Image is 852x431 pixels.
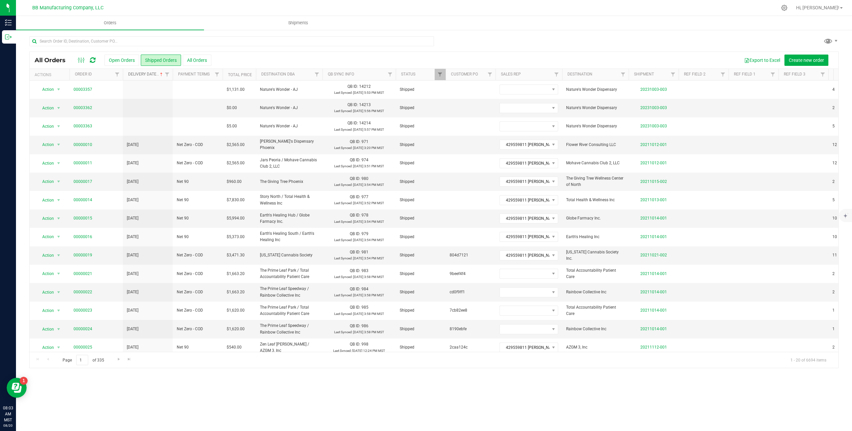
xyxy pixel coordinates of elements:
[767,69,778,80] a: Filter
[832,344,835,351] span: 2
[566,249,625,262] span: [US_STATE] Cannabis Society Inc.
[334,293,352,297] span: Last Synced:
[832,234,837,240] span: 10
[500,159,549,168] span: 429559811 [PERSON_NAME]
[361,139,368,144] span: 971
[500,343,549,352] span: 429559811 [PERSON_NAME]
[566,304,625,317] span: Total Accountability Patient Care
[400,215,442,221] span: Shipped
[832,215,837,221] span: 10
[36,214,54,223] span: Action
[334,146,352,150] span: Last Synced:
[400,289,442,295] span: Shipped
[640,253,667,257] a: 20211021-002
[350,176,360,181] span: QB ID:
[177,289,219,295] span: Net Zero - COD
[55,269,63,278] span: select
[640,216,667,220] a: 20211014-001
[74,344,92,351] a: 00000025
[74,326,92,332] a: 00000024
[450,326,492,332] span: 8190ebfe
[566,175,625,188] span: The Giving Tree Wellness Center of North
[361,268,368,273] span: 983
[76,355,88,365] input: 1
[227,215,245,221] span: $5,994.00
[353,256,384,260] span: [DATE] 3:54 PM MST
[684,72,706,76] a: Ref Field 2
[260,304,319,317] span: The Prime Leaf Park / Total Accountability Patient Care
[128,72,164,76] a: Delivery Date
[260,252,319,258] span: [US_STATE] Cannabis Society
[400,344,442,351] span: Shipped
[353,164,384,168] span: [DATE] 3:51 PM MST
[127,197,138,203] span: [DATE]
[3,405,13,423] p: 08:03 AM MST
[228,72,252,77] a: Total Price
[16,16,204,30] a: Orders
[334,164,352,168] span: Last Synced:
[334,220,352,223] span: Last Synced:
[350,231,360,236] span: QB ID:
[618,69,629,80] a: Filter
[566,105,625,111] span: Nature's Wonder Dispensary
[500,251,549,260] span: 429559811 [PERSON_NAME]
[260,230,319,243] span: Earth's Healing South / Earth's Healing Inc
[55,196,63,205] span: select
[640,87,667,92] a: 20231003-003
[400,271,442,277] span: Shipped
[359,121,371,125] span: 14214
[260,179,319,185] span: The Giving Tree Phoenix
[227,234,245,240] span: $5,373.00
[177,271,219,277] span: Net Zero - COD
[400,179,442,185] span: Shipped
[640,345,667,350] a: 20211112-001
[177,160,219,166] span: Net Zero - COD
[334,256,352,260] span: Last Synced:
[832,105,835,111] span: 2
[361,231,368,236] span: 979
[55,306,63,315] span: select
[353,146,384,150] span: [DATE] 3:20 PM MST
[74,289,92,295] a: 00000022
[36,288,54,297] span: Action
[127,160,138,166] span: [DATE]
[178,72,210,76] a: Payment Terms
[400,123,442,129] span: Shipped
[832,271,835,277] span: 2
[450,289,492,295] span: cd0f9ff1
[177,142,219,148] span: Net Zero - COD
[35,72,67,77] div: Actions
[350,268,360,273] span: QB ID:
[227,344,242,351] span: $540.00
[127,215,138,221] span: [DATE]
[75,72,92,76] a: Order ID
[55,214,63,223] span: select
[55,232,63,241] span: select
[361,158,368,162] span: 974
[796,5,839,10] span: Hi, [PERSON_NAME]!
[177,252,219,258] span: Net Zero - COD
[450,252,492,258] span: 804d7121
[261,72,295,76] a: Destination DBA
[260,86,319,93] span: Nature's Wonder - AJ
[32,5,104,11] span: BB Manufacturing Company, LLC
[566,234,625,240] span: Earth's Healing Inc
[204,16,392,30] a: Shipments
[400,234,442,240] span: Shipped
[74,234,92,240] a: 00000016
[36,196,54,205] span: Action
[361,176,368,181] span: 980
[3,423,13,428] p: 08/20
[784,55,828,66] button: Create new order
[177,344,219,351] span: Net 90
[400,252,442,258] span: Shipped
[127,326,138,332] span: [DATE]
[127,234,138,240] span: [DATE]
[832,160,837,166] span: 12
[640,234,667,239] a: 20211014-001
[566,197,625,203] span: Total Health & Wellness Inc
[227,289,245,295] span: $1,663.20
[566,289,625,295] span: Rainbow Collective Inc
[353,330,384,334] span: [DATE] 3:58 PM MST
[350,250,360,254] span: QB ID:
